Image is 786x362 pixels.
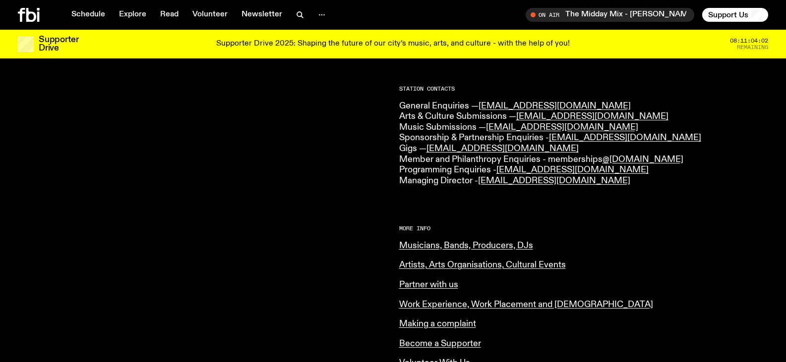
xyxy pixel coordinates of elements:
a: Explore [113,8,152,22]
a: [EMAIL_ADDRESS][DOMAIN_NAME] [426,144,579,153]
a: Read [154,8,184,22]
span: Remaining [737,45,768,50]
h2: Station Contacts [399,86,769,92]
a: [EMAIL_ADDRESS][DOMAIN_NAME] [516,112,668,121]
a: Work Experience, Work Placement and [DEMOGRAPHIC_DATA] [399,300,653,309]
h2: More Info [399,226,769,231]
span: Support Us [708,10,748,19]
a: Volunteer [186,8,234,22]
a: @[DOMAIN_NAME] [603,155,683,164]
span: 08:11:04:02 [730,38,768,44]
a: Artists, Arts Organisations, Cultural Events [399,260,566,269]
a: Become a Supporter [399,339,481,348]
a: [EMAIL_ADDRESS][DOMAIN_NAME] [478,176,630,185]
button: On AirThe Midday Mix - [PERSON_NAME] [526,8,694,22]
p: Supporter Drive 2025: Shaping the future of our city’s music, arts, and culture - with the help o... [216,40,570,49]
a: Schedule [65,8,111,22]
a: [EMAIL_ADDRESS][DOMAIN_NAME] [479,102,631,110]
a: [EMAIL_ADDRESS][DOMAIN_NAME] [486,123,638,132]
h3: Supporter Drive [39,36,78,52]
a: Newsletter [236,8,288,22]
a: Partner with us [399,280,458,289]
a: [EMAIL_ADDRESS][DOMAIN_NAME] [549,133,701,142]
a: Musicians, Bands, Producers, DJs [399,241,533,250]
button: Support Us [702,8,768,22]
p: General Enquiries — Arts & Culture Submissions — Music Submissions — Sponsorship & Partnership En... [399,101,769,187]
a: [EMAIL_ADDRESS][DOMAIN_NAME] [496,165,649,174]
a: Making a complaint [399,319,476,328]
